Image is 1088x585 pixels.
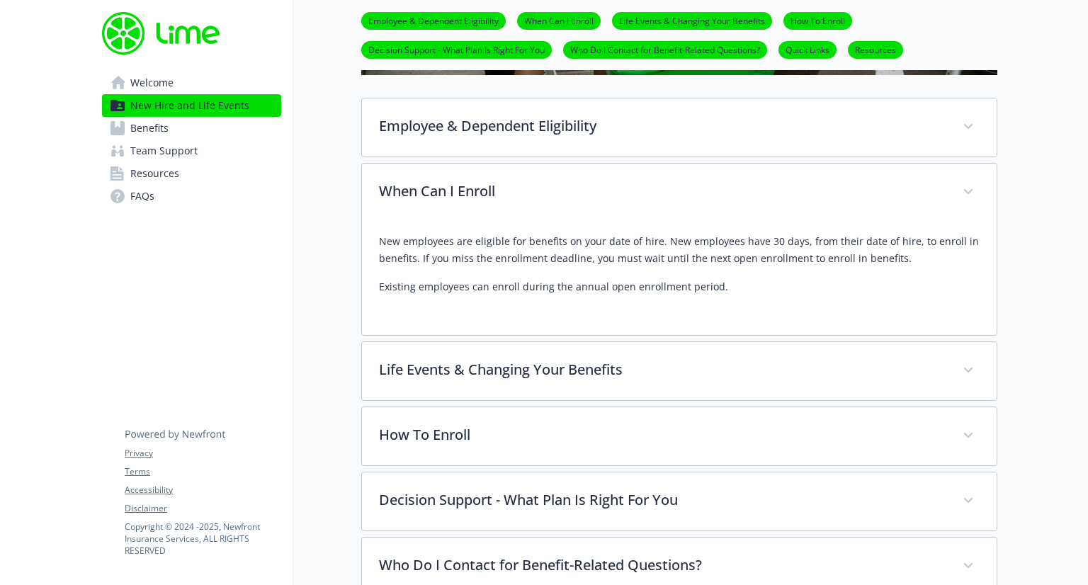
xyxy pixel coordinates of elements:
[362,222,997,335] div: When Can I Enroll
[517,13,601,27] a: When Can I Enroll
[362,164,997,222] div: When Can I Enroll
[612,13,772,27] a: Life Events & Changing Your Benefits
[379,233,980,267] p: New employees are eligible for benefits on your date of hire. New employees have 30 days, from th...
[102,140,281,162] a: Team Support
[379,115,946,137] p: Employee & Dependent Eligibility
[783,13,852,27] a: How To Enroll
[125,521,280,557] p: Copyright © 2024 - 2025 , Newfront Insurance Services, ALL RIGHTS RESERVED
[361,42,552,56] a: Decision Support - What Plan Is Right For You
[362,472,997,530] div: Decision Support - What Plan Is Right For You
[848,42,903,56] a: Resources
[379,359,946,380] p: Life Events & Changing Your Benefits
[130,72,174,94] span: Welcome
[125,484,280,496] a: Accessibility
[125,502,280,515] a: Disclaimer
[130,117,169,140] span: Benefits
[130,185,154,208] span: FAQs
[379,278,980,295] p: Existing employees can enroll during the annual open enrollment period.
[130,94,249,117] span: New Hire and Life Events
[362,342,997,400] div: Life Events & Changing Your Benefits
[102,94,281,117] a: New Hire and Life Events
[125,465,280,478] a: Terms
[102,117,281,140] a: Benefits
[130,140,198,162] span: Team Support
[362,407,997,465] div: How To Enroll
[102,72,281,94] a: Welcome
[563,42,767,56] a: Who Do I Contact for Benefit-Related Questions?
[778,42,837,56] a: Quick Links
[379,555,946,576] p: Who Do I Contact for Benefit-Related Questions?
[130,162,179,185] span: Resources
[379,181,946,202] p: When Can I Enroll
[125,447,280,460] a: Privacy
[102,185,281,208] a: FAQs
[379,489,946,511] p: Decision Support - What Plan Is Right For You
[379,424,946,445] p: How To Enroll
[102,162,281,185] a: Resources
[362,98,997,157] div: Employee & Dependent Eligibility
[361,13,506,27] a: Employee & Dependent Eligibility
